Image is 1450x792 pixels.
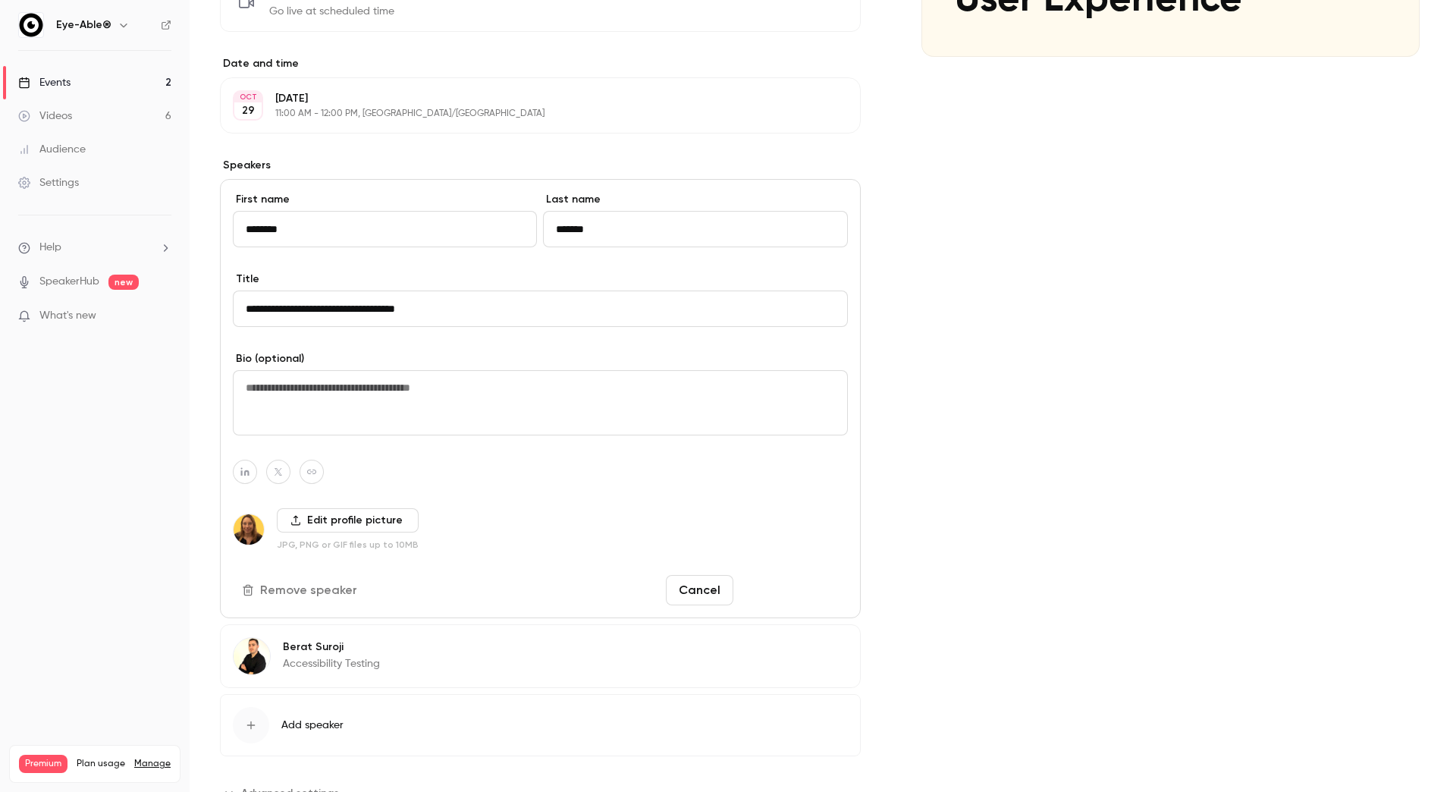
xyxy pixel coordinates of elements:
[18,142,86,157] div: Audience
[39,308,96,324] span: What's new
[233,192,537,207] label: First name
[18,175,79,190] div: Settings
[77,758,125,770] span: Plan usage
[739,575,848,605] button: Save changes
[233,351,848,366] label: Bio (optional)
[283,640,380,655] p: Berat Suroji
[242,103,255,118] p: 29
[220,694,861,756] button: Add speaker
[277,508,419,533] label: Edit profile picture
[234,638,270,674] img: Berat Suroji
[39,274,99,290] a: SpeakerHub
[234,514,264,545] img: Veronika Winkler
[19,13,43,37] img: Eye-Able®
[39,240,61,256] span: Help
[220,56,861,71] label: Date and time
[234,92,262,102] div: OCT
[18,75,71,90] div: Events
[275,108,780,120] p: 11:00 AM - 12:00 PM, [GEOGRAPHIC_DATA]/[GEOGRAPHIC_DATA]
[269,4,394,19] span: Go live at scheduled time
[233,575,369,605] button: Remove speaker
[281,718,344,733] span: Add speaker
[275,91,780,106] p: [DATE]
[108,275,139,290] span: new
[233,272,848,287] label: Title
[666,575,733,605] button: Cancel
[56,17,111,33] h6: Eye-Able®
[283,656,380,671] p: Accessibility Testing
[19,755,67,773] span: Premium
[220,158,861,173] label: Speakers
[18,108,72,124] div: Videos
[18,240,171,256] li: help-dropdown-opener
[134,758,171,770] a: Manage
[220,624,861,688] div: Berat SurojiBerat SurojiAccessibility Testing
[543,192,847,207] label: Last name
[277,539,419,551] p: JPG, PNG or GIF files up to 10MB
